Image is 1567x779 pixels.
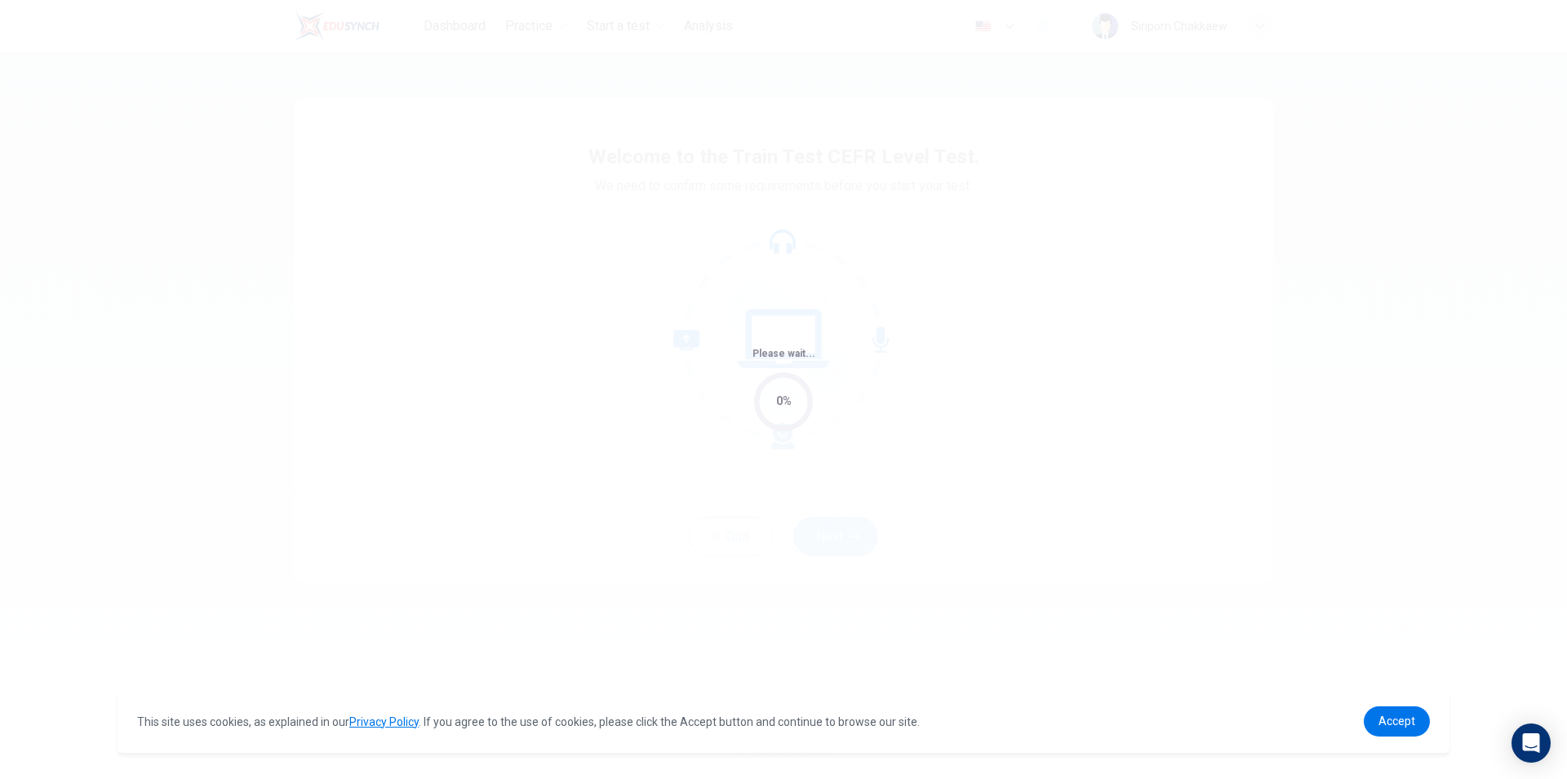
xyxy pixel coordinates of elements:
[776,392,792,411] div: 0%
[1512,723,1551,763] div: Open Intercom Messenger
[1378,714,1415,728] span: Accept
[137,715,920,728] span: This site uses cookies, as explained in our . If you agree to the use of cookies, please click th...
[118,690,1449,753] div: cookieconsent
[349,715,419,728] a: Privacy Policy
[752,348,815,359] span: Please wait...
[1364,706,1430,737] a: dismiss cookie message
